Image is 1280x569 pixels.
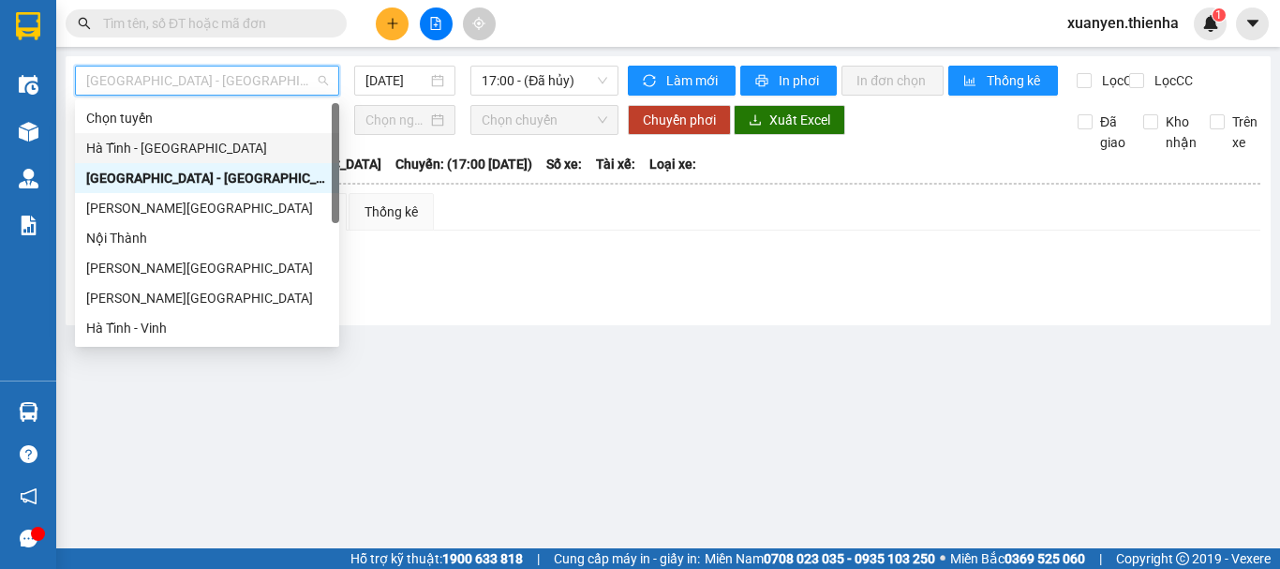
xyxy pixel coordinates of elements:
[19,169,38,188] img: warehouse-icon
[442,551,523,566] strong: 1900 633 818
[78,17,91,30] span: search
[1094,70,1143,91] span: Lọc CR
[75,133,339,163] div: Hà Tĩnh - Hà Nội
[16,12,40,40] img: logo-vxr
[75,223,339,253] div: Nội Thành
[1147,70,1196,91] span: Lọc CC
[482,106,607,134] span: Chọn chuyến
[1244,15,1261,32] span: caret-down
[940,555,945,562] span: ⚪️
[546,154,582,174] span: Số xe:
[643,74,659,89] span: sync
[376,7,409,40] button: plus
[1005,551,1085,566] strong: 0369 525 060
[86,168,328,188] div: [GEOGRAPHIC_DATA] - [GEOGRAPHIC_DATA]
[963,74,979,89] span: bar-chart
[1213,8,1226,22] sup: 1
[429,17,442,30] span: file-add
[350,548,523,569] span: Hỗ trợ kỹ thuật:
[705,548,935,569] span: Miền Nam
[20,445,37,463] span: question-circle
[365,202,418,222] div: Thống kê
[75,163,339,193] div: Hà Nội - Hà Tĩnh
[86,228,328,248] div: Nội Thành
[740,66,837,96] button: printerIn phơi
[75,253,339,283] div: Hương Khê - Hà Tĩnh
[19,75,38,95] img: warehouse-icon
[19,122,38,142] img: warehouse-icon
[86,288,328,308] div: [PERSON_NAME][GEOGRAPHIC_DATA]
[596,154,635,174] span: Tài xế:
[75,103,339,133] div: Chọn tuyến
[86,318,328,338] div: Hà Tĩnh - Vinh
[1225,112,1265,153] span: Trên xe
[86,67,328,95] span: Hà Nội - Hà Tĩnh
[75,193,339,223] div: Hà Tĩnh - Hồng Lĩnh
[86,108,328,128] div: Chọn tuyến
[666,70,721,91] span: Làm mới
[482,67,607,95] span: 17:00 - (Đã hủy)
[365,70,427,91] input: 15/10/2025
[649,154,696,174] span: Loại xe:
[1202,15,1219,32] img: icon-new-feature
[779,70,822,91] span: In phơi
[1176,552,1189,565] span: copyright
[395,154,532,174] span: Chuyến: (17:00 [DATE])
[554,548,700,569] span: Cung cấp máy in - giấy in:
[472,17,485,30] span: aim
[734,105,845,135] button: downloadXuất Excel
[463,7,496,40] button: aim
[1236,7,1269,40] button: caret-down
[20,530,37,547] span: message
[103,13,324,34] input: Tìm tên, số ĐT hoặc mã đơn
[628,105,731,135] button: Chuyển phơi
[537,548,540,569] span: |
[86,138,328,158] div: Hà Tĩnh - [GEOGRAPHIC_DATA]
[987,70,1043,91] span: Thống kê
[75,283,339,313] div: Hồng Lĩnh - Hà Tĩnh
[764,551,935,566] strong: 0708 023 035 - 0935 103 250
[420,7,453,40] button: file-add
[86,198,328,218] div: [PERSON_NAME][GEOGRAPHIC_DATA]
[1099,548,1102,569] span: |
[841,66,944,96] button: In đơn chọn
[1052,11,1194,35] span: xuanyen.thienha
[386,17,399,30] span: plus
[365,110,427,130] input: Chọn ngày
[75,313,339,343] div: Hà Tĩnh - Vinh
[1215,8,1222,22] span: 1
[20,487,37,505] span: notification
[86,258,328,278] div: [PERSON_NAME][GEOGRAPHIC_DATA]
[1158,112,1204,153] span: Kho nhận
[628,66,736,96] button: syncLàm mới
[755,74,771,89] span: printer
[19,216,38,235] img: solution-icon
[19,402,38,422] img: warehouse-icon
[1093,112,1133,153] span: Đã giao
[948,66,1058,96] button: bar-chartThống kê
[950,548,1085,569] span: Miền Bắc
